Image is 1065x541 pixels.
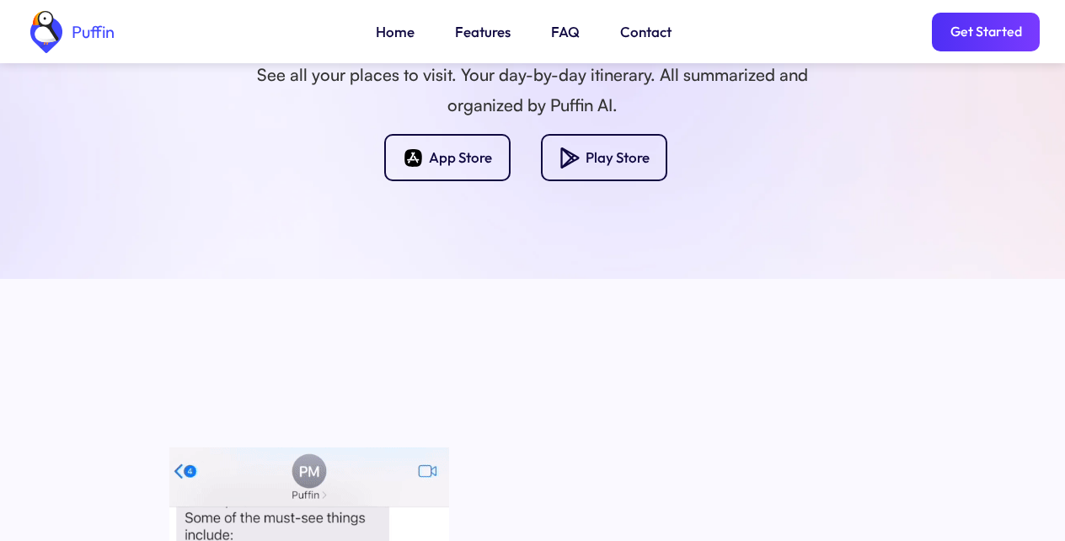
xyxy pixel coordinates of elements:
[932,13,1040,51] a: Get Started
[455,21,511,43] a: Features
[25,11,115,53] a: home
[376,21,415,43] a: Home
[551,21,580,43] a: FAQ
[238,60,827,121] div: See all your places to visit. Your day-by-day itinerary. All summarized and organized by Puffin AI.
[541,134,681,181] a: Google play iconPlay Store
[429,148,492,167] div: App Store
[620,21,672,43] a: Contact
[403,147,424,169] img: Apple app-store icon.
[559,147,581,169] img: Google play icon
[586,148,650,167] div: Play Store
[67,24,115,40] div: Puffin
[384,134,524,181] a: Apple app-store icon.App Store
